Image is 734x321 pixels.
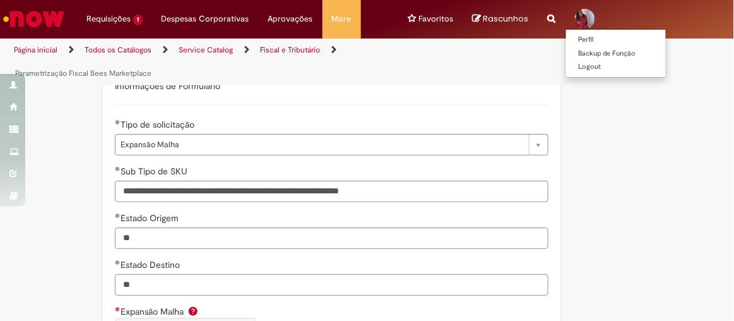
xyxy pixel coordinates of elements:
span: Despesas Corporativas [162,13,249,25]
span: Obrigatório Preenchido [115,213,121,218]
input: Sub Tipo de SKU [115,181,548,202]
label: Informações de Formulário [115,80,220,92]
a: Parametrização Fiscal Bees Marketplace [15,68,151,78]
span: Rascunhos [483,13,529,25]
span: Estado Origem [121,212,181,224]
img: ServiceNow [1,6,66,32]
a: Backup de Função [566,47,666,61]
a: Perfil [566,33,666,47]
span: Sub Tipo de SKU [121,166,190,177]
a: Todos os Catálogos [85,45,151,55]
span: Obrigatório Preenchido [115,260,121,265]
span: More [332,13,352,25]
span: Expansão Malha [121,135,523,155]
span: Expansão Malha [121,306,186,317]
a: Logout [566,60,666,74]
span: Obrigatório Preenchido [115,166,121,171]
span: Favoritos [419,13,454,25]
span: Estado Destino [121,259,182,270]
span: Tipo de solicitação [121,119,197,130]
span: Ajuda para Expansão Malha [186,306,201,316]
a: Fiscal e Tributário [260,45,320,55]
span: Aprovações [268,13,313,25]
a: Service Catalog [179,45,233,55]
a: Página inicial [14,45,57,55]
input: Estado Destino [115,274,548,296]
input: Estado Origem [115,227,548,249]
span: Obrigatório Preenchido [115,119,121,124]
span: Necessários [115,306,121,312]
span: Requisições [86,13,131,25]
span: 1 [133,15,143,25]
a: No momento, sua lista de rascunhos tem 0 Itens [473,13,529,25]
ul: Trilhas de página [9,39,418,85]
